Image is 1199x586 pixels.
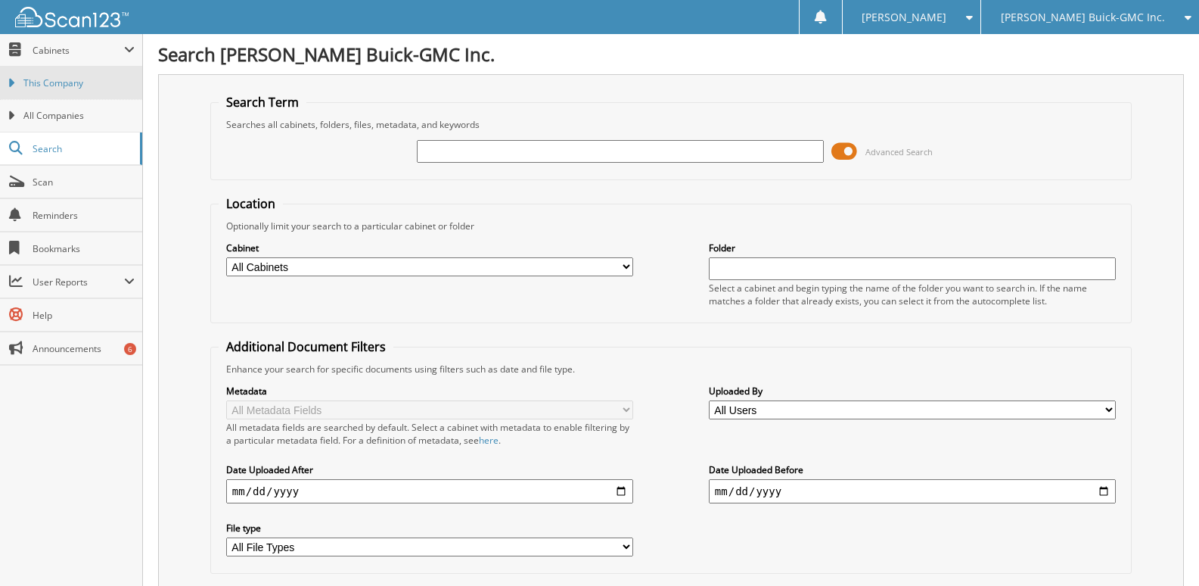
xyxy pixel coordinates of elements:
[158,42,1184,67] h1: Search [PERSON_NAME] Buick-GMC Inc.
[862,13,946,22] span: [PERSON_NAME]
[33,276,124,288] span: User Reports
[226,385,633,397] label: Metadata
[219,363,1123,376] div: Enhance your search for specific documents using filters such as date and file type.
[709,479,1116,503] input: end
[15,7,129,27] img: scan123-logo-white.svg
[23,109,135,123] span: All Companies
[226,421,633,447] div: All metadata fields are searched by default. Select a cabinet with metadata to enable filtering b...
[709,282,1116,307] div: Select a cabinet and begin typing the name of the folder you want to search in. If the name match...
[219,195,283,212] legend: Location
[226,242,633,254] label: Cabinet
[219,118,1123,131] div: Searches all cabinets, folders, files, metadata, and keywords
[709,385,1116,397] label: Uploaded By
[33,242,135,255] span: Bookmarks
[226,522,633,535] label: File type
[709,242,1116,254] label: Folder
[226,463,633,476] label: Date Uploaded After
[865,146,933,157] span: Advanced Search
[226,479,633,503] input: start
[1001,13,1165,22] span: [PERSON_NAME] Buick-GMC Inc.
[33,176,135,189] span: Scan
[33,142,132,155] span: Search
[709,463,1116,476] label: Date Uploaded Before
[219,220,1123,232] div: Optionally limit your search to a particular cabinet or folder
[33,309,135,322] span: Help
[33,342,135,355] span: Announcements
[1123,513,1199,586] iframe: Chat Widget
[219,94,306,111] legend: Search Term
[124,343,136,355] div: 6
[33,44,124,57] span: Cabinets
[479,434,499,447] a: here
[23,76,135,90] span: This Company
[219,338,393,355] legend: Additional Document Filters
[33,209,135,222] span: Reminders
